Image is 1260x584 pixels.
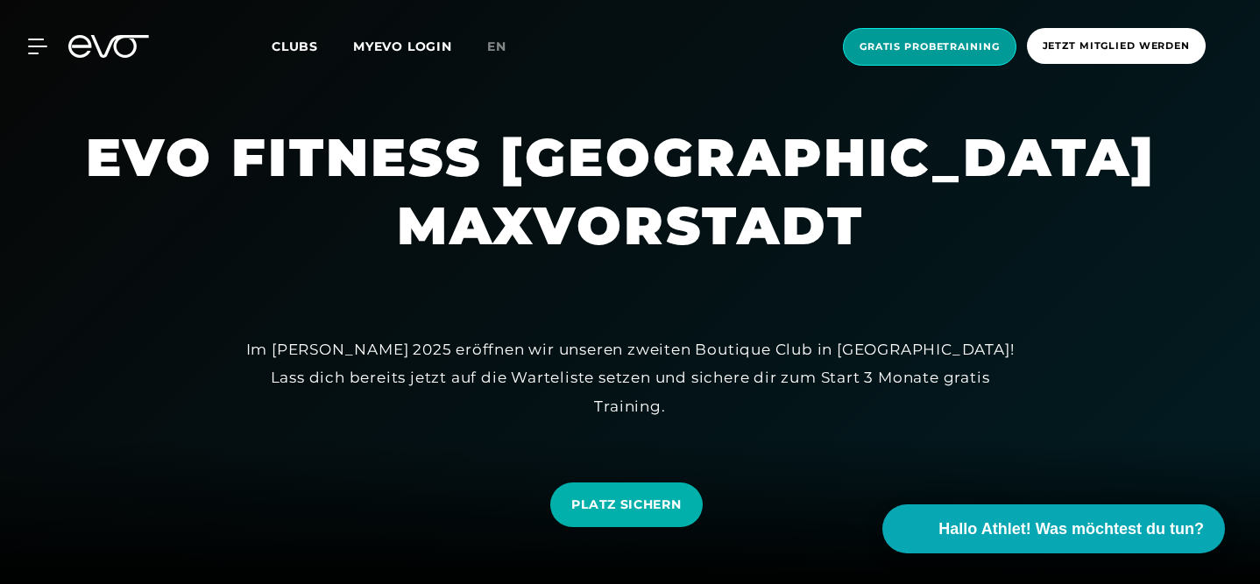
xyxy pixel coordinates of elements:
[272,39,318,54] span: Clubs
[571,496,681,514] span: PLATZ SICHERN
[487,39,506,54] span: en
[1043,39,1190,53] span: Jetzt Mitglied werden
[487,37,527,57] a: en
[236,335,1024,420] div: Im [PERSON_NAME] 2025 eröffnen wir unseren zweiten Boutique Club in [GEOGRAPHIC_DATA]! Lass dich ...
[550,482,702,527] a: PLATZ SICHERN
[838,28,1022,66] a: Gratis Probetraining
[272,38,353,54] a: Clubs
[938,517,1204,541] span: Hallo Athlet! Was möchtest du tun?
[860,39,1000,54] span: Gratis Probetraining
[882,504,1225,553] button: Hallo Athlet! Was möchtest du tun?
[1022,28,1211,66] a: Jetzt Mitglied werden
[353,39,452,54] a: MYEVO LOGIN
[86,123,1174,260] h1: EVO FITNESS [GEOGRAPHIC_DATA] MAXVORSTADT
